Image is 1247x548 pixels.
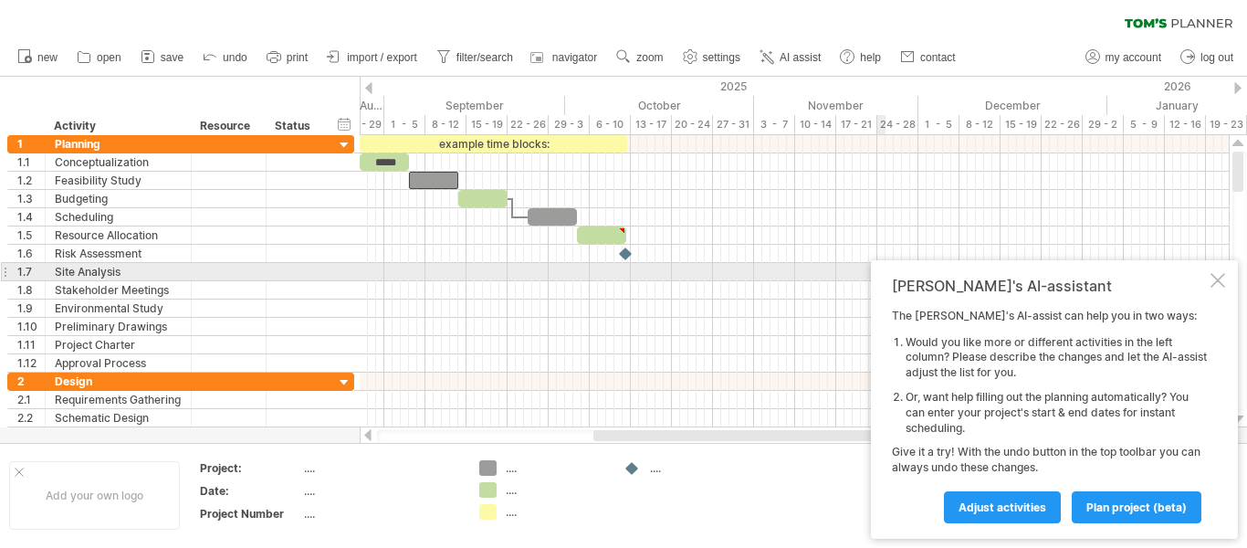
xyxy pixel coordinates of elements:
div: 1.9 [17,300,45,317]
a: save [136,46,189,69]
div: Resource [200,117,256,135]
a: Adjust activities [944,491,1061,523]
div: 22 - 26 [1042,115,1083,134]
div: 1 - 5 [918,115,959,134]
a: undo [198,46,253,69]
div: Preliminary Drawings [55,318,182,335]
span: log out [1200,51,1233,64]
div: December 2025 [918,96,1107,115]
div: 22 - 26 [508,115,549,134]
div: 19 - 23 [1206,115,1247,134]
a: import / export [322,46,423,69]
span: settings [703,51,740,64]
span: open [97,51,121,64]
div: 1.7 [17,263,45,280]
div: Project Charter [55,336,182,353]
div: 12 - 16 [1165,115,1206,134]
div: 10 - 14 [795,115,836,134]
a: help [835,46,886,69]
div: 5 - 9 [1124,115,1165,134]
div: 2 [17,373,45,390]
div: Approval Process [55,354,182,372]
div: .... [650,460,749,476]
div: 1 - 5 [384,115,425,134]
li: Would you like more or different activities in the left column? Please describe the changes and l... [906,335,1207,381]
a: new [13,46,63,69]
span: navigator [552,51,597,64]
a: settings [678,46,746,69]
span: filter/search [456,51,513,64]
div: September 2025 [384,96,565,115]
div: 13 - 17 [631,115,672,134]
div: example time blocks: [360,135,627,153]
span: save [161,51,183,64]
span: import / export [347,51,417,64]
div: Environmental Study [55,300,182,317]
div: Conceptualization [55,153,182,171]
a: AI assist [755,46,826,69]
div: 27 - 31 [713,115,754,134]
div: .... [506,460,605,476]
div: 1 [17,135,45,153]
div: Add your own logo [9,461,180,530]
div: 29 - 3 [549,115,590,134]
div: 1.1 [17,153,45,171]
div: Project: [200,460,300,476]
span: help [860,51,881,64]
div: 1.5 [17,227,45,244]
a: plan project (beta) [1072,491,1201,523]
div: 1.3 [17,190,45,207]
div: 1.4 [17,208,45,226]
div: Site Analysis [55,263,182,280]
a: print [262,46,313,69]
div: 1.2 [17,172,45,189]
span: AI assist [780,51,821,64]
div: Design [55,373,182,390]
div: 6 - 10 [590,115,631,134]
div: .... [304,506,457,522]
div: 25 - 29 [343,115,384,134]
div: Date: [200,483,300,499]
span: Adjust activities [959,501,1046,514]
div: Requirements Gathering [55,391,182,408]
a: open [72,46,127,69]
div: Risk Assessment [55,245,182,262]
div: .... [304,483,457,499]
a: my account [1081,46,1167,69]
div: Scheduling [55,208,182,226]
div: Feasibility Study [55,172,182,189]
div: 29 - 2 [1083,115,1124,134]
div: Resource Allocation [55,227,182,244]
a: filter/search [432,46,519,69]
div: November 2025 [754,96,918,115]
span: contact [920,51,956,64]
div: [PERSON_NAME]'s AI-assistant [892,277,1207,295]
div: 17 - 21 [836,115,877,134]
span: my account [1106,51,1161,64]
span: zoom [636,51,663,64]
div: 1.8 [17,281,45,299]
div: .... [506,482,605,498]
div: 1.10 [17,318,45,335]
div: Project Number [200,506,300,522]
span: print [287,51,308,64]
li: Or, want help filling out the planning automatically? You can enter your project's start & end da... [906,390,1207,436]
div: 1.11 [17,336,45,353]
div: Stakeholder Meetings [55,281,182,299]
a: contact [896,46,961,69]
div: 8 - 12 [425,115,466,134]
div: Planning [55,135,182,153]
span: new [37,51,58,64]
div: October 2025 [565,96,754,115]
span: undo [223,51,247,64]
div: Schematic Design [55,409,182,427]
div: Activity [54,117,181,135]
a: navigator [528,46,603,69]
div: 20 - 24 [672,115,713,134]
span: plan project (beta) [1086,501,1187,514]
div: 3 - 7 [754,115,795,134]
div: 2.1 [17,391,45,408]
div: 8 - 12 [959,115,1001,134]
div: 24 - 28 [877,115,918,134]
div: Budgeting [55,190,182,207]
